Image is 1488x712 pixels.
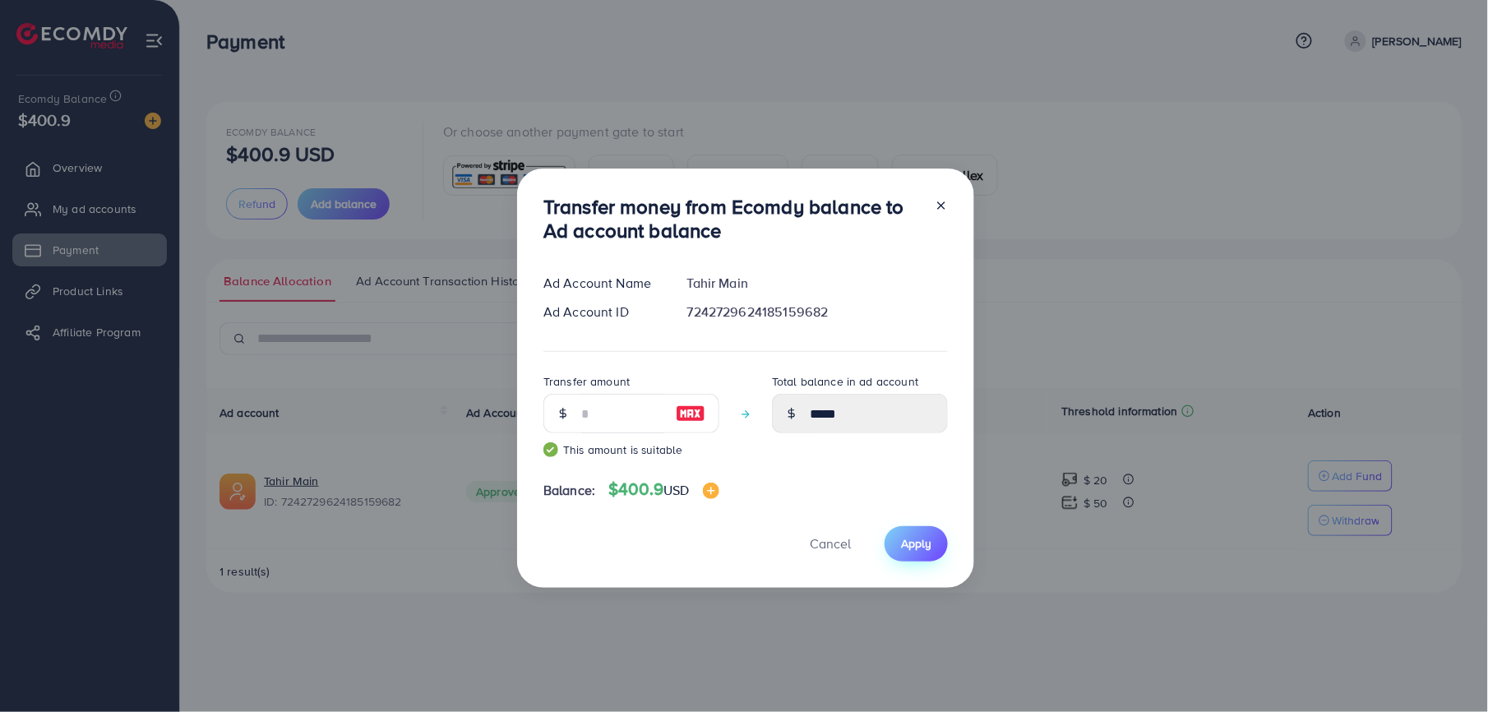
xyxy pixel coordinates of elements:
[885,526,948,562] button: Apply
[789,526,871,562] button: Cancel
[674,274,961,293] div: Tahir Main
[703,483,719,499] img: image
[676,404,705,423] img: image
[901,535,931,552] span: Apply
[663,481,689,499] span: USD
[674,303,961,321] div: 7242729624185159682
[543,373,630,390] label: Transfer amount
[1418,638,1476,700] iframe: Chat
[530,274,674,293] div: Ad Account Name
[543,442,558,457] img: guide
[810,534,851,552] span: Cancel
[530,303,674,321] div: Ad Account ID
[772,373,918,390] label: Total balance in ad account
[608,479,719,500] h4: $400.9
[543,442,719,458] small: This amount is suitable
[543,481,595,500] span: Balance:
[543,195,922,243] h3: Transfer money from Ecomdy balance to Ad account balance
